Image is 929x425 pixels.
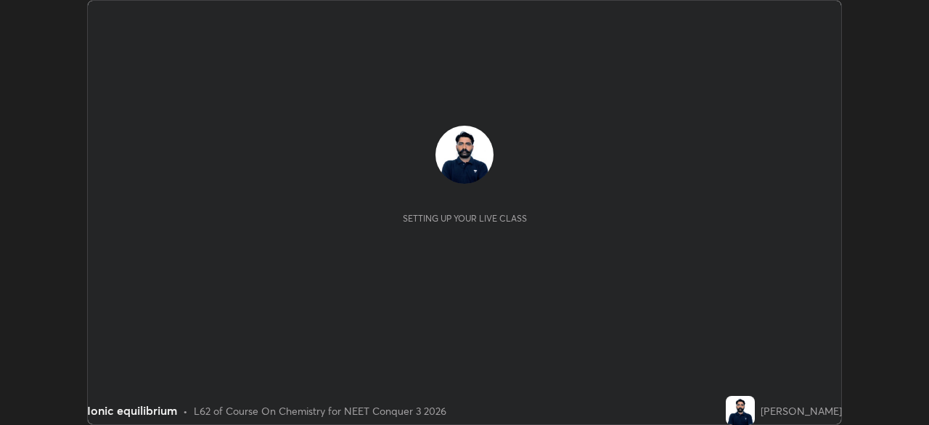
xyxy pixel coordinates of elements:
div: • [183,403,188,418]
div: Ionic equilibrium [87,402,177,419]
img: 5014c1035c4d4e8d88cec611ee278880.jpg [435,126,494,184]
div: Setting up your live class [403,213,527,224]
div: [PERSON_NAME] [761,403,842,418]
img: 5014c1035c4d4e8d88cec611ee278880.jpg [726,396,755,425]
div: L62 of Course On Chemistry for NEET Conquer 3 2026 [194,403,446,418]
